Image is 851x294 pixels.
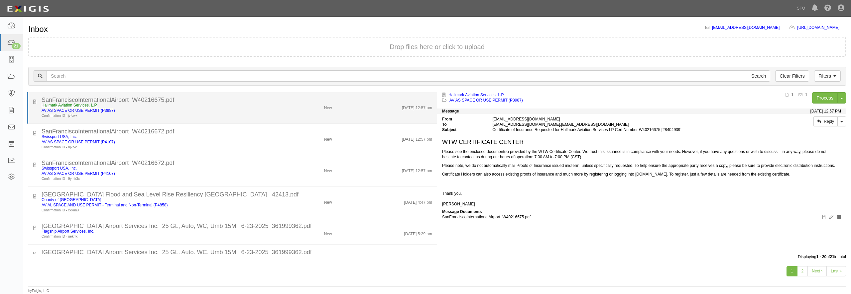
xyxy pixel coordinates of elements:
[42,108,115,113] a: AV AS SPACE OR USE PERMIT (P3987)
[791,93,793,97] b: 1
[813,116,838,126] a: Reply
[448,93,504,97] a: Hallmark Aviation Services, L.P.
[28,288,49,294] small: by
[826,266,846,276] a: Last »
[42,202,265,208] div: AV AL SPACE AND USE PERMIT - Terminal and Non-Terminal (P4858)
[324,229,332,237] div: New
[42,97,432,103] div: SanFranciscoInternationalAirport_W40216675.pdf
[42,234,265,239] div: Confirmation ID - nekrrx
[775,70,809,82] a: Clear Filters
[449,98,523,103] a: AV AS SPACE OR USE PERMIT (P3987)
[42,103,97,108] a: Hallmark Aviation Services, L.P.
[32,289,49,293] a: Exigis, LLC
[830,255,834,259] b: 21
[42,229,94,234] a: Flagship Airport Services, Inc.
[42,197,265,202] div: County of San Mateo
[442,214,841,220] p: SanFranciscoInternationalAirport_W40216675.pdf
[442,139,841,146] h1: WTW CERTIFICATE CENTER
[42,134,265,139] div: Swissport USA, Inc.
[805,93,807,97] b: 1
[797,266,808,276] a: 2
[402,166,432,174] div: [DATE] 12:57 pm
[324,166,332,174] div: New
[42,108,265,113] div: AV AS SPACE OR USE PERMIT (P3987)
[402,103,432,110] div: [DATE] 12:57 pm
[42,171,115,176] a: AV AS SPACE OR USE PERMIT (P4107)
[837,215,841,219] i: Archive document
[42,203,168,207] a: AV AL SPACE AND USE PERMIT - Terminal and Non-Terminal (P4858)
[793,2,808,15] a: SFO
[404,229,432,237] div: [DATE] 5:29 am
[324,103,332,110] div: New
[42,197,101,202] a: County of [GEOGRAPHIC_DATA]
[42,250,432,255] div: San Francisco International Airport_Flagship Airport Services Inc._25 GL, Auto, WC, Umb 15M _6-23...
[47,70,747,82] input: Search
[42,140,115,144] a: AV AS SPACE OR USE PERMIT (P4107)
[807,266,827,276] a: Next ›
[42,134,77,139] a: Swissport USA, Inc.
[42,139,265,145] div: AV AS SPACE OR USE PERMIT (P4107)
[487,122,739,127] div: support@exigis.com,agreement-cnt9ej@sfo.complianz.com
[712,25,780,30] a: [EMAIL_ADDRESS][DOMAIN_NAME]
[42,145,265,150] div: Confirmation ID - nj7fve
[442,109,459,113] strong: Message
[402,134,432,142] div: [DATE] 12:57 pm
[442,149,841,160] p: Please see the enclosed document(s) provided by the WTW Certificate Center. We trust this issuanc...
[42,113,265,118] div: Confirmation ID - jvfcwx
[404,197,432,205] div: [DATE] 4:47 pm
[442,180,841,239] p: Thank you, [PERSON_NAME] WTW Certificate Center Phone: [PHONE_NUMBER] Fax: [PHONE_NUMBER] Email: ...
[437,116,487,122] strong: From
[442,163,841,168] p: Please note, we do not automatically mail Proofs of Insurance issued midterm, unless specifically...
[42,166,77,171] a: Swissport USA, Inc.
[814,70,841,82] a: Filters
[747,70,770,82] input: Search
[42,192,432,197] div: San Mateo County Flood and Sea Level Rise Resiliency District_San Francisco International Airport...
[390,44,485,49] button: Drop files here or click to upload
[787,266,797,276] a: 1
[324,197,332,205] div: New
[797,25,846,30] a: [URL][DOMAIN_NAME]
[12,43,21,49] div: 21
[812,92,838,104] a: Process
[487,127,739,132] div: Certificate of Insurance Requested for Hallmark Aviation Services LP Cert Number W40216675 [28404...
[42,171,265,176] div: AV AS SPACE OR USE PERMIT (P4107)
[42,103,265,108] div: Hallmark Aviation Services, L.P.
[810,109,841,114] div: [DATE] 12:57 PM
[437,122,487,127] strong: To
[42,176,265,182] div: Confirmation ID - 9ymk3c
[42,166,265,171] div: Swissport USA, Inc.
[437,127,487,132] strong: Subject
[42,160,432,166] div: SanFranciscoInternationalAirport_W40216672.pdf
[42,129,432,134] div: SanFranciscoInternationalAirport_W40216672.pdf
[28,25,48,34] h1: Inbox
[5,3,51,15] img: logo-5460c22ac91f19d4615b14bd174203de0afe785f0fc80cf4dbbc73dc1793850b.png
[442,209,482,214] strong: Message Documents
[42,223,432,229] div: San Francisco International Airport_Flagship Airport Services Inc._25 GL, Auto, WC, Umb 15M _6-23...
[487,116,739,122] div: [EMAIL_ADDRESS][DOMAIN_NAME]
[824,5,831,11] i: Help Center - Complianz
[324,134,332,142] div: New
[442,172,841,177] p: Certificate Holders can also access existing proofs of insurance and much more by registering or ...
[816,255,827,259] b: 1 - 20
[829,215,833,219] i: Edit document
[42,229,265,234] div: Flagship Airport Services, Inc.
[42,208,265,213] div: Confirmation ID - xxkaa3
[23,254,851,259] div: Displaying of in total
[822,215,825,219] i: View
